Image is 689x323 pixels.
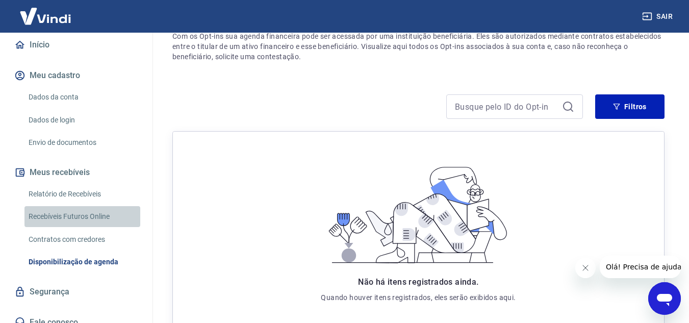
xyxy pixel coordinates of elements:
[12,161,140,184] button: Meus recebíveis
[24,132,140,153] a: Envio de documentos
[12,1,79,32] img: Vindi
[358,277,478,287] span: Não há itens registrados ainda.
[321,292,516,303] p: Quando houver itens registrados, eles serão exibidos aqui.
[24,206,140,227] a: Recebíveis Futuros Online
[12,34,140,56] a: Início
[24,252,140,272] a: Disponibilização de agenda
[24,229,140,250] a: Contratos com credores
[172,31,665,62] p: Com os Opt-ins sua agenda financeira pode ser acessada por uma instituição beneficiária. Eles são...
[600,256,681,278] iframe: Mensagem da empresa
[24,184,140,205] a: Relatório de Recebíveis
[455,99,558,114] input: Busque pelo ID do Opt-in
[24,87,140,108] a: Dados da conta
[595,94,665,119] button: Filtros
[24,110,140,131] a: Dados de login
[6,7,86,15] span: Olá! Precisa de ajuda?
[640,7,677,26] button: Sair
[648,282,681,315] iframe: Botão para abrir a janela de mensagens
[575,258,596,278] iframe: Fechar mensagem
[12,281,140,303] a: Segurança
[12,64,140,87] button: Meu cadastro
